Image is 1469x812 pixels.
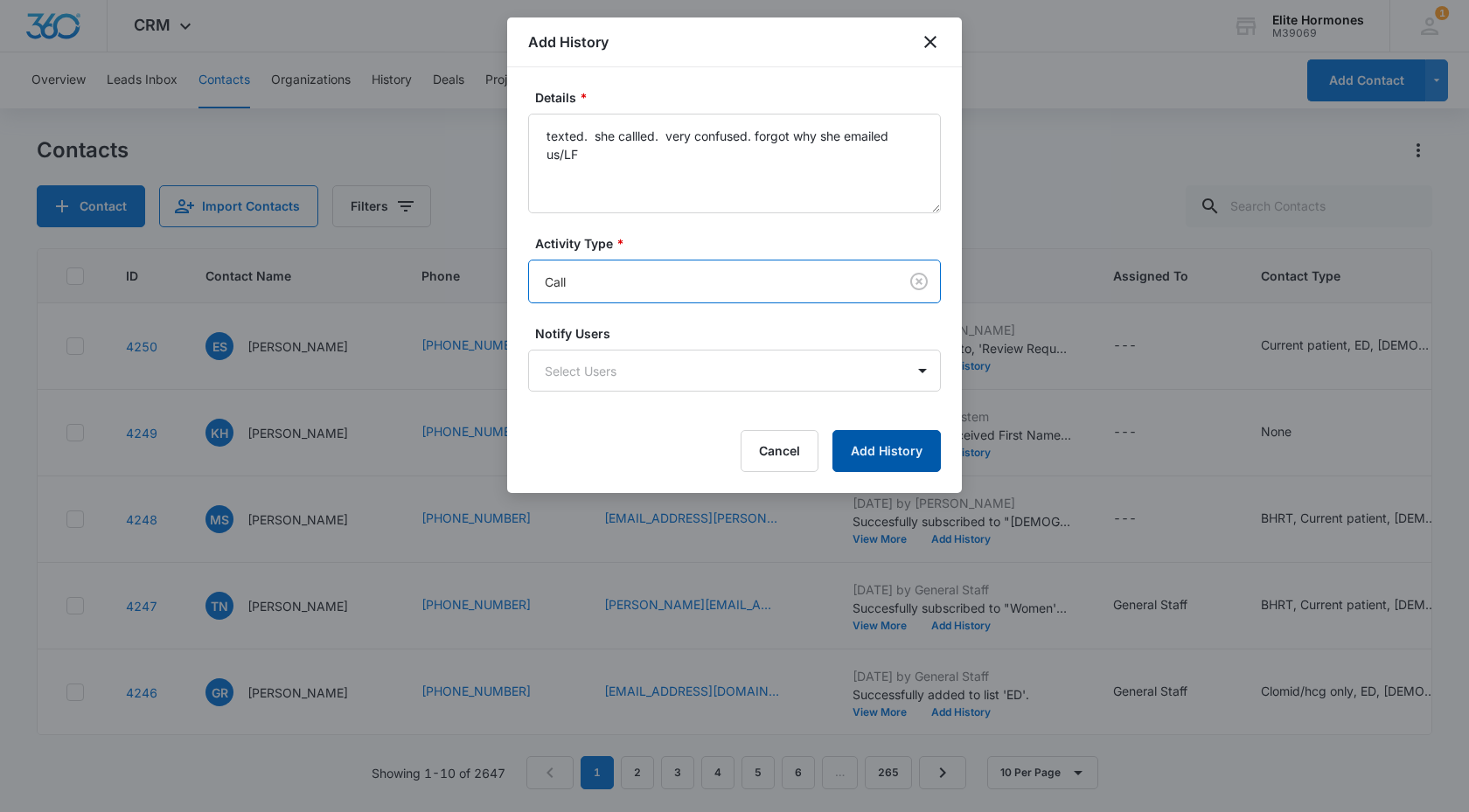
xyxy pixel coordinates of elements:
button: Cancel [741,430,818,472]
label: Activity Type [535,234,948,253]
textarea: texted. she callled. very confused. forgot why she emailed us/LF [528,114,941,213]
button: Clear [905,267,933,295]
button: close [920,31,941,52]
h1: Add History [528,31,609,52]
button: Add History [832,430,941,472]
label: Details [535,88,948,107]
label: Notify Users [535,324,948,343]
